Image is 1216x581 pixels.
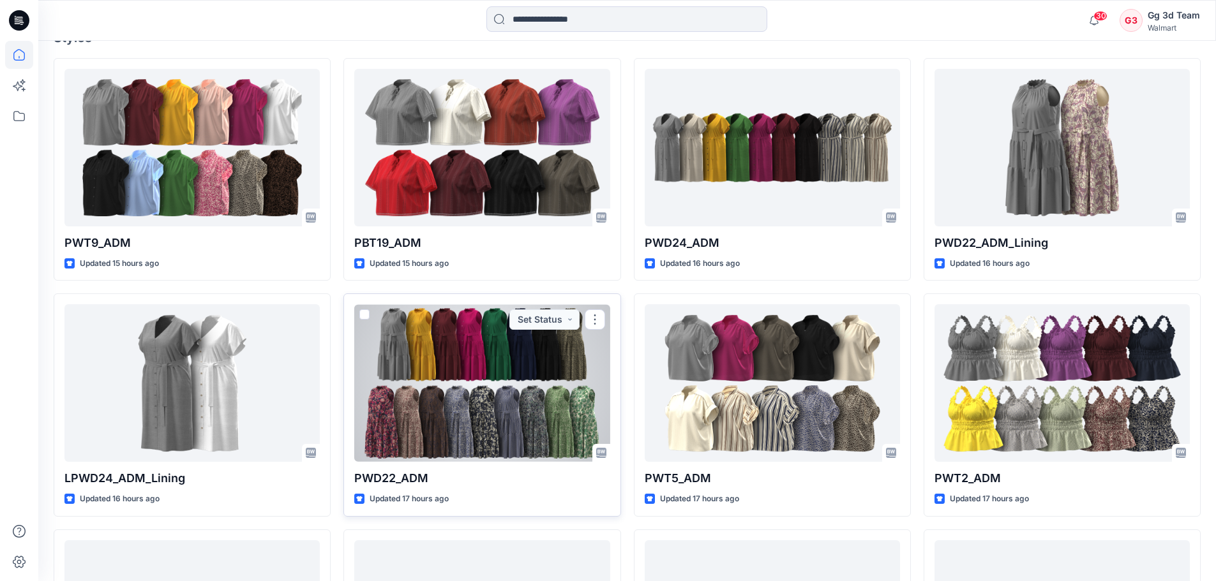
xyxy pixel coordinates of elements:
[1093,11,1107,21] span: 30
[935,304,1190,462] a: PWT2_ADM
[935,234,1190,252] p: PWD22_ADM_Lining
[80,257,159,270] p: Updated 15 hours ago
[370,257,449,270] p: Updated 15 hours ago
[1120,9,1143,32] div: G3
[354,234,610,252] p: PBT19_ADM
[645,69,900,226] a: PWD24_ADM
[370,492,449,506] p: Updated 17 hours ago
[645,469,900,487] p: PWT5_ADM
[354,304,610,462] a: PWD22_ADM
[1148,23,1200,33] div: Walmart
[950,492,1029,506] p: Updated 17 hours ago
[1148,8,1200,23] div: Gg 3d Team
[935,69,1190,226] a: PWD22_ADM_Lining
[950,257,1030,270] p: Updated 16 hours ago
[660,492,739,506] p: Updated 17 hours ago
[64,69,320,226] a: PWT9_ADM
[354,69,610,226] a: PBT19_ADM
[64,234,320,252] p: PWT9_ADM
[64,304,320,462] a: LPWD24_ADM_Lining
[645,304,900,462] a: PWT5_ADM
[354,469,610,487] p: PWD22_ADM
[64,469,320,487] p: LPWD24_ADM_Lining
[660,257,740,270] p: Updated 16 hours ago
[645,234,900,252] p: PWD24_ADM
[935,469,1190,487] p: PWT2_ADM
[80,492,160,506] p: Updated 16 hours ago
